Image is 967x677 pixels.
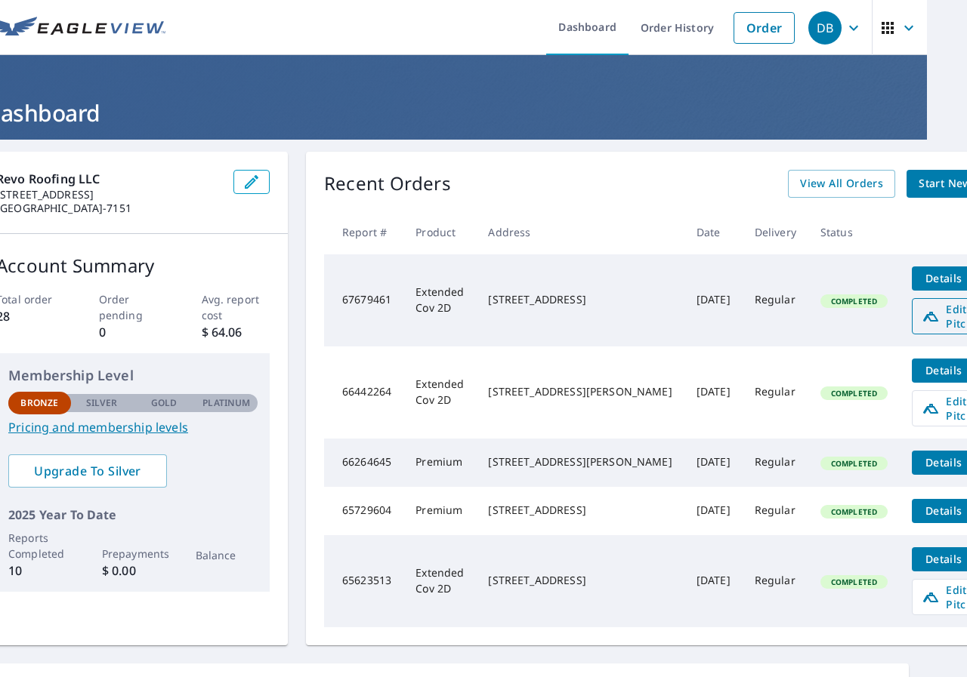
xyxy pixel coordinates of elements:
div: DB [808,11,842,45]
p: Reports Completed [8,530,71,562]
p: Recent Orders [324,170,451,198]
a: Pricing and membership levels [8,418,258,436]
td: Extended Cov 2D [403,535,476,627]
p: Bronze [20,396,58,410]
span: View All Orders [800,174,883,193]
td: [DATE] [684,346,743,439]
p: Silver [86,396,118,410]
td: 67679461 [324,254,403,346]
p: Membership Level [8,365,258,386]
p: Prepayments [102,546,165,562]
a: Order [734,12,795,44]
span: Details [921,363,966,377]
td: 65729604 [324,487,403,535]
span: Details [921,455,966,469]
td: [DATE] [684,254,743,346]
div: [STREET_ADDRESS] [488,503,672,518]
div: [STREET_ADDRESS][PERSON_NAME] [488,454,672,469]
div: [STREET_ADDRESS] [488,292,672,307]
p: Gold [151,396,177,410]
p: Avg. report cost [202,291,270,323]
td: Extended Cov 2D [403,346,476,439]
p: Platinum [202,396,250,410]
p: 10 [8,562,71,580]
div: [STREET_ADDRESS] [488,573,672,588]
td: Premium [403,487,476,535]
td: [DATE] [684,535,743,627]
span: Upgrade To Silver [20,463,155,479]
td: Regular [743,346,808,439]
p: $ 64.06 [202,323,270,341]
td: Regular [743,439,808,487]
p: Balance [196,547,258,563]
th: Address [476,210,684,254]
td: 66442264 [324,346,403,439]
span: Completed [822,458,886,469]
a: Upgrade To Silver [8,454,167,488]
p: 0 [99,323,168,341]
td: 65623513 [324,535,403,627]
p: Order pending [99,291,168,323]
th: Date [684,210,743,254]
td: Regular [743,535,808,627]
td: Premium [403,439,476,487]
td: Extended Cov 2D [403,254,476,346]
p: 2025 Year To Date [8,506,258,524]
td: [DATE] [684,487,743,535]
td: Regular [743,254,808,346]
td: Regular [743,487,808,535]
th: Product [403,210,476,254]
a: View All Orders [788,170,895,198]
th: Status [808,210,900,254]
td: 66264645 [324,439,403,487]
span: Completed [822,506,886,517]
th: Report # [324,210,403,254]
span: Completed [822,296,886,306]
span: Completed [822,388,886,399]
span: Completed [822,577,886,587]
span: Details [921,503,966,518]
td: [DATE] [684,439,743,487]
th: Delivery [743,210,808,254]
p: $ 0.00 [102,562,165,580]
span: Details [921,271,966,285]
span: Details [921,552,966,566]
div: [STREET_ADDRESS][PERSON_NAME] [488,384,672,399]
